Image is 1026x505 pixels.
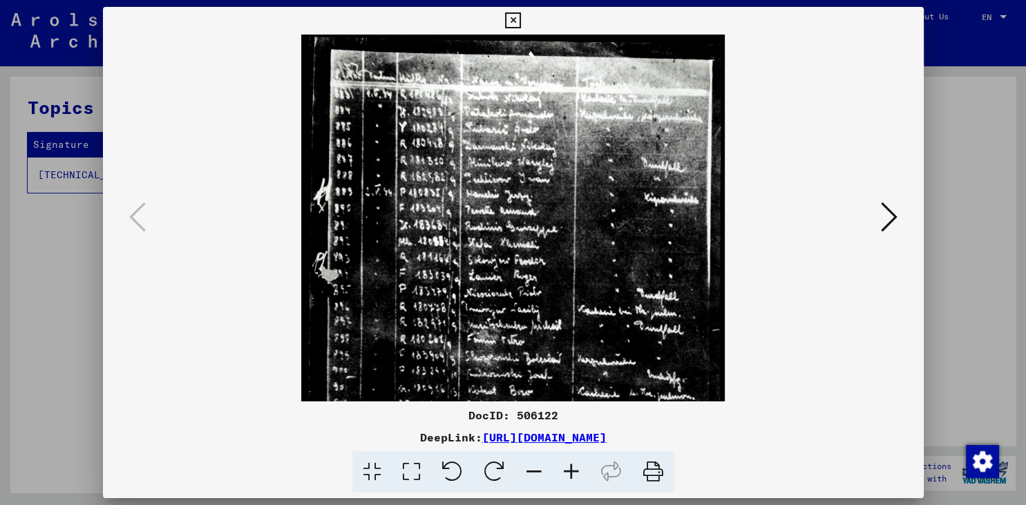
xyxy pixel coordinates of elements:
[103,429,924,446] div: DeepLink:
[965,444,998,477] div: Change consent
[103,407,924,423] div: DocID: 506122
[482,430,607,444] a: [URL][DOMAIN_NAME]
[966,445,999,478] img: Change consent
